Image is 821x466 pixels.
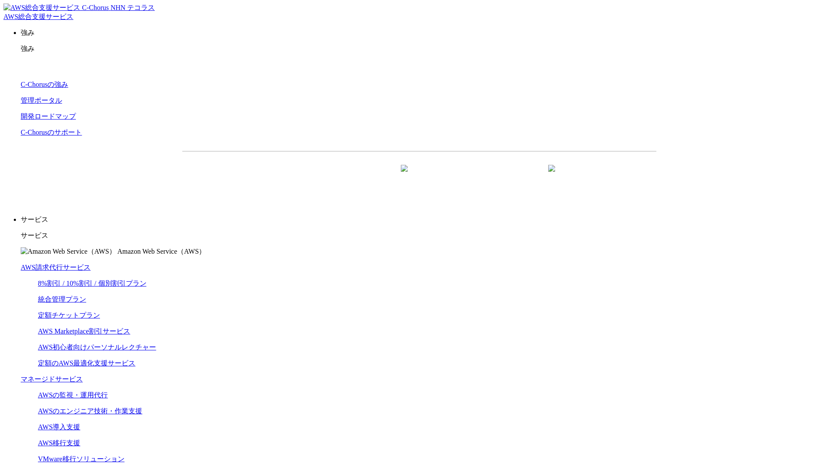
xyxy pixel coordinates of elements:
p: サービス [21,231,818,240]
a: 定額チケットプラン [38,312,100,319]
a: AWS総合支援サービス C-Chorus NHN テコラスAWS総合支援サービス [3,4,155,20]
p: 強み [21,44,818,54]
a: AWS初心者向けパーソナルレクチャー [38,343,156,351]
a: 資料を請求する [276,165,415,187]
p: サービス [21,215,818,224]
a: C-Chorusの強み [21,81,68,88]
a: C-Chorusのサポート [21,129,82,136]
a: AWS導入支援 [38,423,80,431]
a: AWS請求代行サービス [21,264,91,271]
img: AWS総合支援サービス C-Chorus [3,3,109,13]
img: 矢印 [548,165,555,187]
a: 統合管理プラン [38,296,86,303]
a: AWS移行支援 [38,439,80,447]
a: 8%割引 / 10%割引 / 個別割引プラン [38,280,147,287]
a: まずは相談する [424,165,562,187]
a: VMware移行ソリューション [38,455,125,463]
a: AWS Marketplace割引サービス [38,327,130,335]
a: 定額のAWS最適化支援サービス [38,359,135,367]
p: 強み [21,28,818,38]
img: Amazon Web Service（AWS） [21,247,116,256]
a: 開発ロードマップ [21,113,76,120]
a: 管理ポータル [21,97,62,104]
a: AWSの監視・運用代行 [38,391,108,399]
a: マネージドサービス [21,375,83,383]
img: 矢印 [401,165,408,187]
a: AWSのエンジニア技術・作業支援 [38,407,142,415]
span: Amazon Web Service（AWS） [117,248,206,255]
